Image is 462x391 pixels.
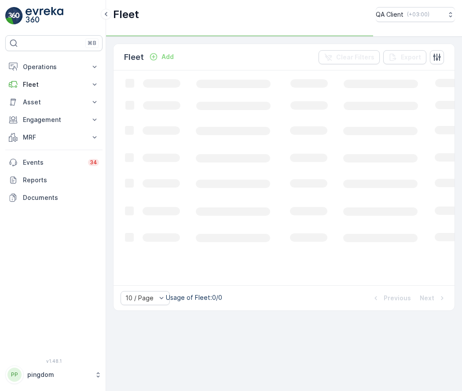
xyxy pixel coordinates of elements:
[5,111,103,129] button: Engagement
[5,189,103,207] a: Documents
[5,171,103,189] a: Reports
[419,293,447,303] button: Next
[5,58,103,76] button: Operations
[376,10,403,19] p: QA Client
[26,7,63,25] img: logo_light-DOdMpM7g.png
[5,365,103,384] button: PPpingdom
[88,40,96,47] p: ⌘B
[401,53,421,62] p: Export
[5,358,103,364] span: v 1.48.1
[336,53,374,62] p: Clear Filters
[407,11,429,18] p: ( +03:00 )
[319,50,380,64] button: Clear Filters
[166,293,222,302] p: Usage of Fleet : 0/0
[23,115,85,124] p: Engagement
[370,293,412,303] button: Previous
[376,7,455,22] button: QA Client(+03:00)
[161,52,174,61] p: Add
[23,158,83,167] p: Events
[420,294,434,302] p: Next
[23,80,85,89] p: Fleet
[27,370,90,379] p: pingdom
[23,133,85,142] p: MRF
[90,159,97,166] p: 34
[383,50,426,64] button: Export
[23,63,85,71] p: Operations
[23,176,99,184] p: Reports
[146,52,177,62] button: Add
[23,98,85,107] p: Asset
[5,76,103,93] button: Fleet
[7,368,22,382] div: PP
[23,193,99,202] p: Documents
[113,7,139,22] p: Fleet
[5,154,103,171] a: Events34
[5,129,103,146] button: MRF
[124,51,144,63] p: Fleet
[5,7,23,25] img: logo
[5,93,103,111] button: Asset
[384,294,411,302] p: Previous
